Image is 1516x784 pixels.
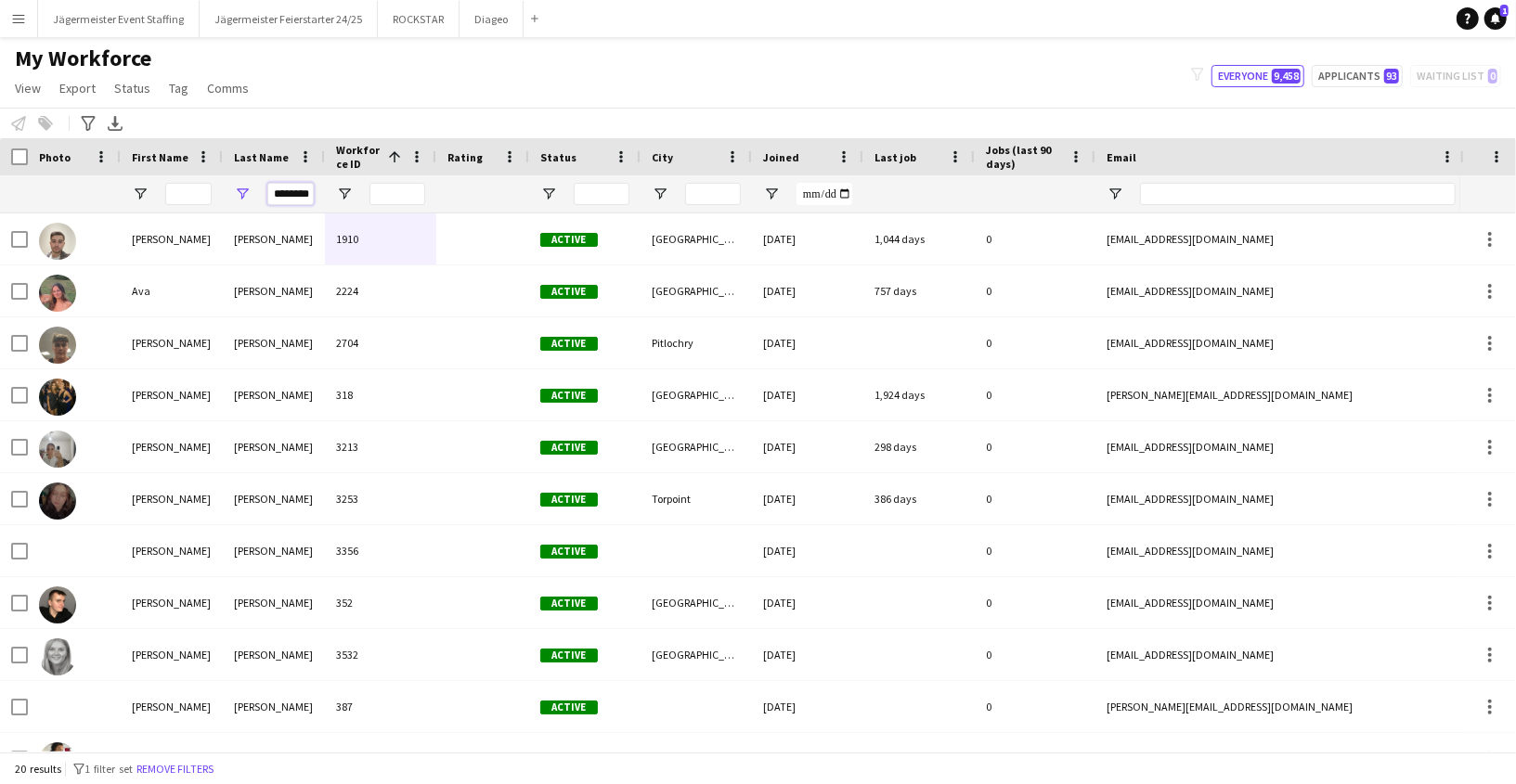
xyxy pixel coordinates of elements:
div: 0 [975,317,1095,368]
img: Kate Robinson [39,482,76,520]
div: [DATE] [752,525,863,576]
button: Applicants93 [1312,65,1403,87]
input: Workforce ID Filter Input [369,183,425,205]
button: Open Filter Menu [652,186,668,202]
span: My Workforce [15,45,151,72]
div: [PERSON_NAME] [223,681,325,732]
div: [PERSON_NAME][EMAIL_ADDRESS][DOMAIN_NAME] [1095,369,1467,420]
div: [PERSON_NAME] [121,317,223,368]
img: Matt Robinson [39,586,76,623]
div: [GEOGRAPHIC_DATA] [641,629,752,680]
div: [EMAIL_ADDRESS][DOMAIN_NAME] [1095,473,1467,524]
div: [GEOGRAPHIC_DATA] [641,577,752,628]
div: 3356 [325,525,436,576]
div: [PERSON_NAME] [121,577,223,628]
span: Last job [875,150,916,164]
app-action-btn: Advanced filters [77,112,99,135]
div: [DATE] [752,317,863,368]
span: Active [540,389,598,403]
div: [PERSON_NAME] [121,525,223,576]
input: First Name Filter Input [165,183,212,205]
div: 757 days [863,265,975,316]
span: Jobs (last 90 days) [986,143,1062,171]
span: Active [540,337,598,351]
span: Active [540,597,598,610]
span: 1 [1500,5,1509,17]
div: 0 [975,265,1095,316]
div: [PERSON_NAME] [223,629,325,680]
div: [GEOGRAPHIC_DATA] [641,369,752,420]
div: Pitlochry [641,317,752,368]
span: Active [540,545,598,559]
span: Status [114,80,150,96]
button: Jägermeister Event Staffing [38,1,200,37]
span: City [652,150,673,164]
img: Natasha Robinson [39,638,76,675]
a: 1 [1484,7,1507,30]
div: [EMAIL_ADDRESS][DOMAIN_NAME] [1095,317,1467,368]
div: 0 [975,629,1095,680]
div: [PERSON_NAME] [121,681,223,732]
div: 0 [975,681,1095,732]
button: Open Filter Menu [336,186,353,202]
span: Workforce ID [336,143,381,171]
button: Remove filters [133,759,217,779]
div: 386 days [863,473,975,524]
div: [DATE] [752,577,863,628]
span: 93 [1384,69,1399,84]
div: Ava [121,265,223,316]
span: Active [540,441,598,455]
div: [EMAIL_ADDRESS][DOMAIN_NAME] [1095,265,1467,316]
span: Email [1107,150,1136,164]
div: [GEOGRAPHIC_DATA] [641,733,752,784]
div: 1,924 days [863,369,975,420]
button: Open Filter Menu [540,186,557,202]
div: [PERSON_NAME] [121,629,223,680]
div: [PERSON_NAME] [223,213,325,264]
input: Email Filter Input [1140,183,1456,205]
div: [EMAIL_ADDRESS][DOMAIN_NAME] [1095,733,1467,784]
div: [PERSON_NAME] [223,473,325,524]
div: [PERSON_NAME] [121,369,223,420]
a: Status [107,76,158,100]
button: Open Filter Menu [234,186,251,202]
div: 4084 [325,733,436,784]
span: Joined [763,150,799,164]
div: [GEOGRAPHIC_DATA] [641,265,752,316]
span: View [15,80,41,96]
div: [DATE] [752,681,863,732]
a: Tag [162,76,196,100]
input: City Filter Input [685,183,741,205]
button: Open Filter Menu [1107,186,1123,202]
div: [PERSON_NAME] [223,577,325,628]
div: [GEOGRAPHIC_DATA] [641,421,752,472]
div: [DATE] [752,473,863,524]
div: [PERSON_NAME] [223,369,325,420]
button: ROCKSTAR [378,1,460,37]
div: [EMAIL_ADDRESS][DOMAIN_NAME] [1095,577,1467,628]
span: Last Name [234,150,289,164]
input: Joined Filter Input [797,183,852,205]
div: [DATE] [752,629,863,680]
img: Toni Robinson [39,431,76,468]
div: 2704 [325,317,436,368]
div: 0 [975,525,1095,576]
div: [EMAIL_ADDRESS][DOMAIN_NAME] [1095,421,1467,472]
div: [PERSON_NAME] [223,265,325,316]
div: 0 [975,213,1095,264]
span: Active [540,493,598,507]
div: 0 [975,473,1095,524]
span: Tag [169,80,188,96]
div: [PERSON_NAME] [223,733,325,784]
a: View [7,76,48,100]
span: Active [540,649,598,662]
span: 1 filter set [84,762,133,776]
div: [DATE] [752,369,863,420]
button: Diageo [460,1,524,37]
div: 3532 [325,629,436,680]
img: Ava Robinson [39,275,76,312]
div: [GEOGRAPHIC_DATA] [641,213,752,264]
div: [PERSON_NAME] [223,317,325,368]
div: 3213 [325,421,436,472]
div: [PERSON_NAME] [223,421,325,472]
